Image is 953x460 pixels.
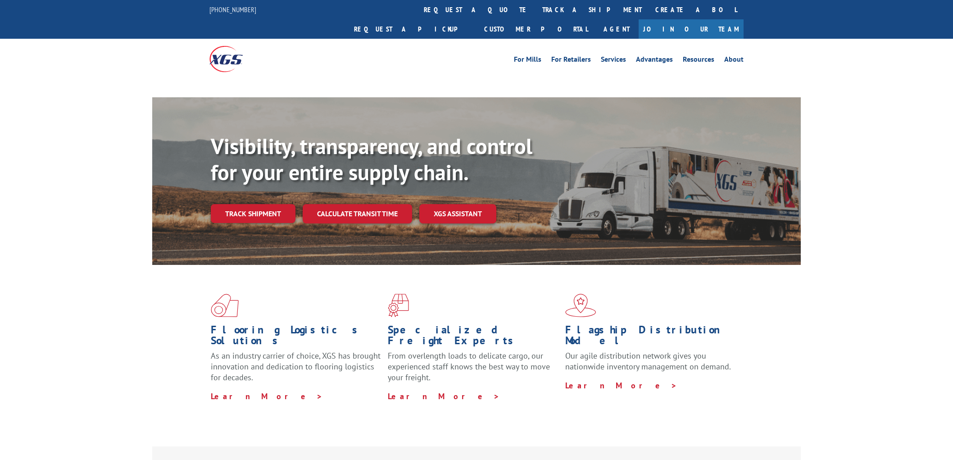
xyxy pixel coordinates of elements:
p: From overlength loads to delicate cargo, our experienced staff knows the best way to move your fr... [388,351,558,391]
a: Customer Portal [477,19,594,39]
img: xgs-icon-focused-on-flooring-red [388,294,409,317]
a: Calculate transit time [303,204,412,223]
b: Visibility, transparency, and control for your entire supply chain. [211,132,532,186]
a: Learn More > [565,380,677,391]
a: Services [601,56,626,66]
a: For Mills [514,56,541,66]
a: About [724,56,744,66]
a: [PHONE_NUMBER] [209,5,256,14]
span: As an industry carrier of choice, XGS has brought innovation and dedication to flooring logistics... [211,351,381,383]
a: Learn More > [388,391,500,401]
a: For Retailers [551,56,591,66]
a: Request a pickup [347,19,477,39]
a: Agent [594,19,639,39]
span: Our agile distribution network gives you nationwide inventory management on demand. [565,351,731,372]
h1: Flooring Logistics Solutions [211,324,381,351]
a: Resources [683,56,714,66]
a: XGS ASSISTANT [419,204,496,223]
a: Advantages [636,56,673,66]
h1: Flagship Distribution Model [565,324,735,351]
a: Track shipment [211,204,295,223]
a: Learn More > [211,391,323,401]
h1: Specialized Freight Experts [388,324,558,351]
a: Join Our Team [639,19,744,39]
img: xgs-icon-flagship-distribution-model-red [565,294,596,317]
img: xgs-icon-total-supply-chain-intelligence-red [211,294,239,317]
